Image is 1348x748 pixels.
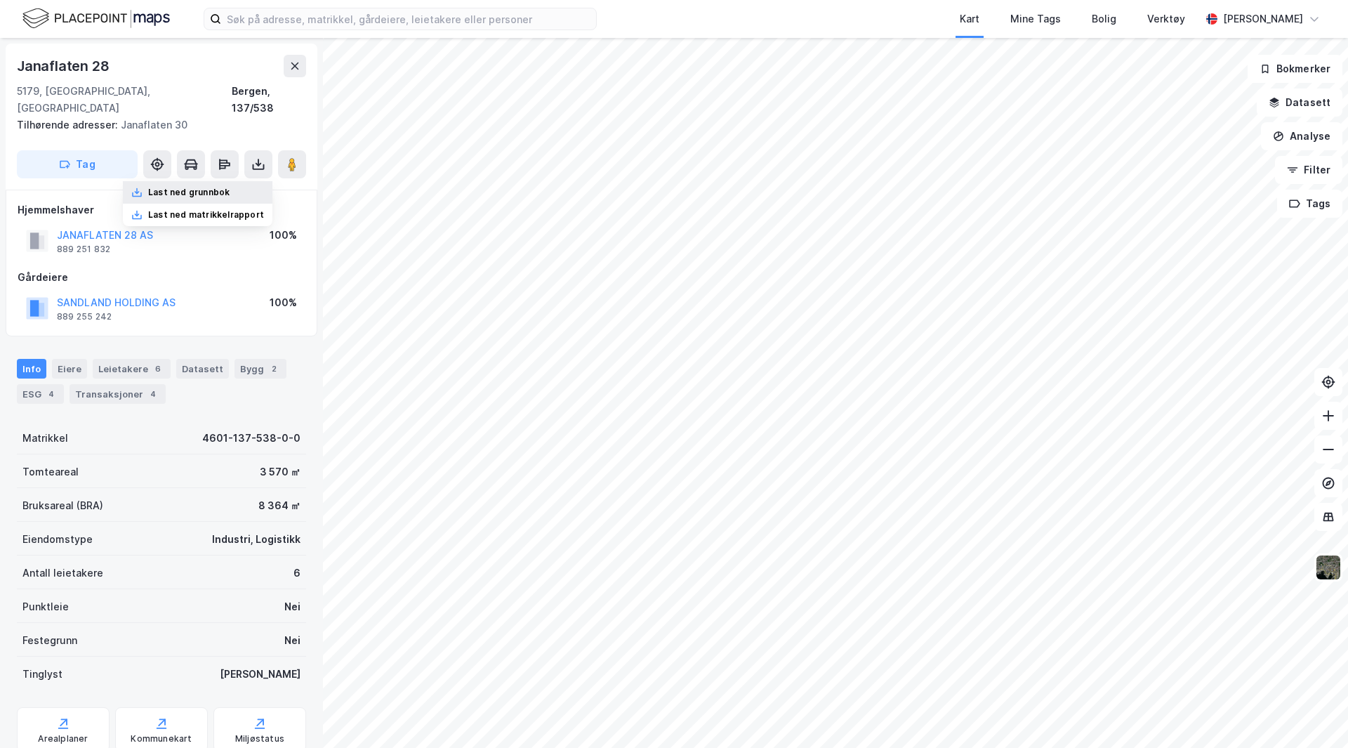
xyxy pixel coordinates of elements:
[70,384,166,404] div: Transaksjoner
[146,387,160,401] div: 4
[1257,88,1342,117] button: Datasett
[1261,122,1342,150] button: Analyse
[202,430,300,447] div: 4601-137-538-0-0
[148,187,230,198] div: Last ned grunnbok
[22,598,69,615] div: Punktleie
[22,497,103,514] div: Bruksareal (BRA)
[1223,11,1303,27] div: [PERSON_NAME]
[234,359,286,379] div: Bygg
[235,733,284,744] div: Miljøstatus
[220,666,300,683] div: [PERSON_NAME]
[93,359,171,379] div: Leietakere
[1147,11,1185,27] div: Verktøy
[22,632,77,649] div: Festegrunn
[57,311,112,322] div: 889 255 242
[284,598,300,615] div: Nei
[22,464,79,480] div: Tomteareal
[17,359,46,379] div: Info
[270,294,297,311] div: 100%
[17,117,295,133] div: Janaflaten 30
[1278,681,1348,748] div: Kontrollprogram for chat
[960,11,979,27] div: Kart
[17,384,64,404] div: ESG
[1010,11,1061,27] div: Mine Tags
[1315,554,1342,581] img: 9k=
[38,733,88,744] div: Arealplaner
[293,565,300,582] div: 6
[22,531,93,548] div: Eiendomstype
[52,359,87,379] div: Eiere
[267,362,281,376] div: 2
[17,150,138,178] button: Tag
[1275,156,1342,184] button: Filter
[22,6,170,31] img: logo.f888ab2527a4732fd821a326f86c7f29.svg
[212,531,300,548] div: Industri, Logistikk
[270,227,297,244] div: 100%
[18,202,305,218] div: Hjemmelshaver
[1277,190,1342,218] button: Tags
[18,269,305,286] div: Gårdeiere
[260,464,300,480] div: 3 570 ㎡
[151,362,165,376] div: 6
[221,8,596,29] input: Søk på adresse, matrikkel, gårdeiere, leietakere eller personer
[22,430,68,447] div: Matrikkel
[22,565,103,582] div: Antall leietakere
[176,359,229,379] div: Datasett
[17,119,121,131] span: Tilhørende adresser:
[258,497,300,514] div: 8 364 ㎡
[17,83,232,117] div: 5179, [GEOGRAPHIC_DATA], [GEOGRAPHIC_DATA]
[22,666,62,683] div: Tinglyst
[1092,11,1116,27] div: Bolig
[232,83,306,117] div: Bergen, 137/538
[131,733,192,744] div: Kommunekart
[1248,55,1342,83] button: Bokmerker
[284,632,300,649] div: Nei
[57,244,110,255] div: 889 251 832
[1278,681,1348,748] iframe: Chat Widget
[44,387,58,401] div: 4
[17,55,112,77] div: Janaflaten 28
[148,209,264,221] div: Last ned matrikkelrapport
